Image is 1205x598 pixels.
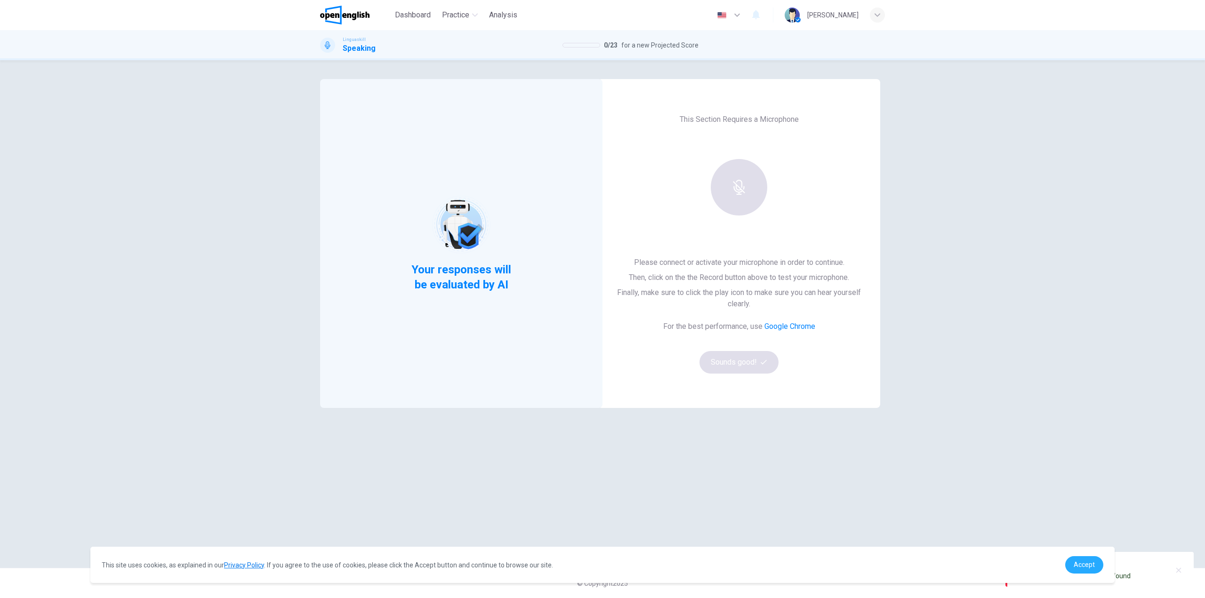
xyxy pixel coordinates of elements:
div: cookieconsent [90,547,1115,583]
span: Accept [1074,561,1095,568]
span: Analysis [489,9,517,21]
p: Please connect or activate your microphone in order to continue. [613,257,865,268]
p: Then, click on the the Record button above to test your microphone. [613,272,865,283]
a: dismiss cookie message [1065,556,1103,574]
span: Practice [442,9,469,21]
img: en [716,12,728,19]
span: Dashboard [395,9,431,21]
h1: Speaking [343,43,376,54]
span: © Copyright 2025 [577,580,628,587]
h6: For the best performance, use [663,321,815,332]
button: Practice [438,7,482,24]
a: OpenEnglish logo [320,6,391,24]
span: for a new Projected Score [621,40,699,51]
div: [PERSON_NAME] [807,9,859,21]
h6: This Section Requires a Microphone [680,114,799,125]
span: 0 / 23 [604,40,618,51]
img: robot icon [431,195,491,255]
a: Google Chrome [764,322,815,331]
p: Finally, make sure to click the play icon to make sure you can hear yourself clearly. [613,287,865,310]
img: OpenEnglish logo [320,6,370,24]
span: This site uses cookies, as explained in our . If you agree to the use of cookies, please click th... [102,561,553,569]
span: Linguaskill [343,36,366,43]
button: Dashboard [391,7,434,24]
a: Privacy Policy [224,561,264,569]
button: Analysis [485,7,521,24]
img: Profile picture [785,8,800,23]
span: Your responses will be evaluated by AI [404,262,519,292]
